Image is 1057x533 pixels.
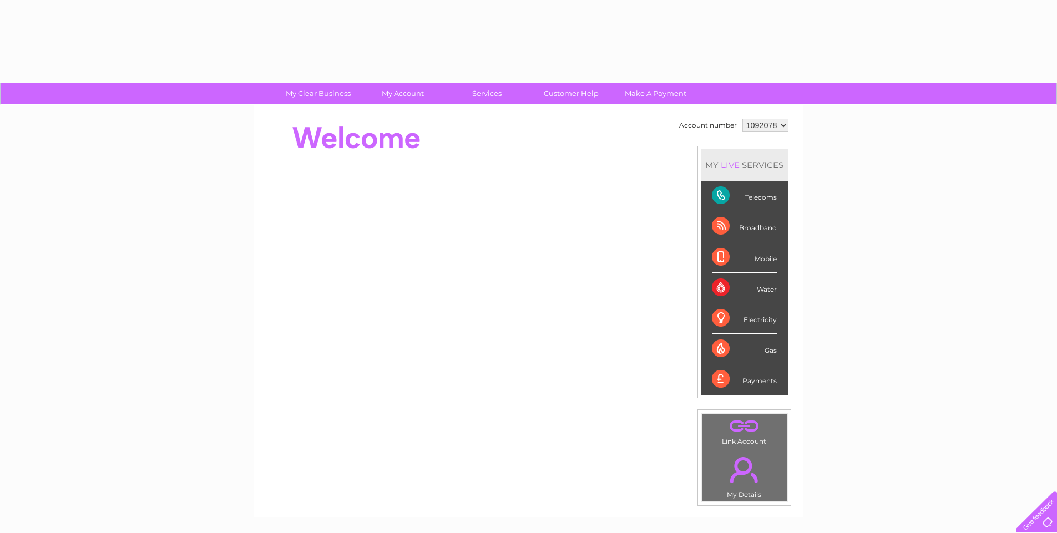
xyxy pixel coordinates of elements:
div: Payments [712,364,777,394]
a: Services [441,83,533,104]
a: . [705,450,784,489]
div: Gas [712,334,777,364]
a: . [705,417,784,436]
div: MY SERVICES [701,149,788,181]
td: Account number [676,116,740,135]
div: Mobile [712,242,777,273]
a: My Account [357,83,448,104]
div: Broadband [712,211,777,242]
div: Electricity [712,303,777,334]
a: My Clear Business [272,83,364,104]
a: Make A Payment [610,83,701,104]
a: Customer Help [525,83,617,104]
td: My Details [701,448,787,502]
td: Link Account [701,413,787,448]
div: Water [712,273,777,303]
div: Telecoms [712,181,777,211]
div: LIVE [719,160,742,170]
